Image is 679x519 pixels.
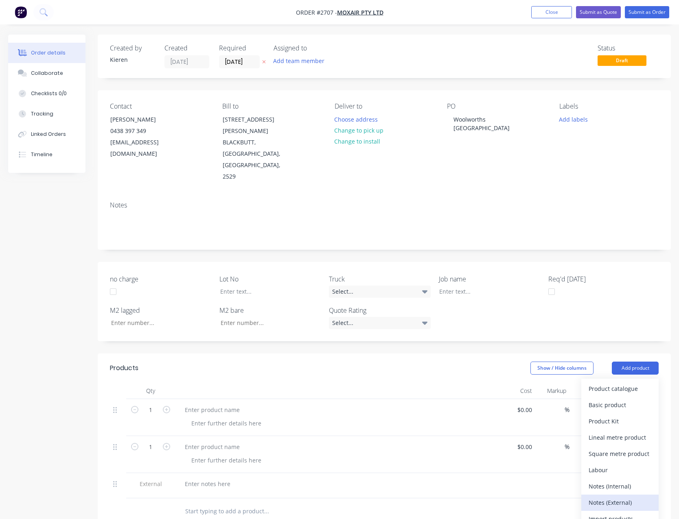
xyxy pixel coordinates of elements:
[110,363,138,373] div: Products
[296,9,337,16] span: Order #2707 -
[598,55,646,65] span: Draft
[31,131,66,138] div: Linked Orders
[31,49,66,57] div: Order details
[565,405,569,414] span: %
[219,44,264,52] div: Required
[337,9,383,16] a: Moxair Pty Ltd
[329,305,431,315] label: Quote Rating
[581,381,659,397] button: Product catalogue
[447,113,546,134] div: Woolworths [GEOGRAPHIC_DATA]
[565,442,569,451] span: %
[110,102,209,110] div: Contact
[31,151,53,158] div: Timeline
[31,110,53,118] div: Tracking
[589,383,651,395] div: Product catalogue
[581,430,659,446] button: Lineal metre product
[329,317,431,329] div: Select...
[164,44,209,52] div: Created
[530,362,594,375] button: Show / Hide columns
[581,446,659,462] button: Square metre product
[222,102,322,110] div: Bill to
[110,201,659,209] div: Notes
[330,136,385,147] button: Change to install
[439,274,541,284] label: Job name
[8,83,85,104] button: Checklists 0/0
[274,55,329,66] button: Add team member
[214,317,321,329] input: Enter number...
[589,415,651,427] div: Product Kit
[31,90,67,97] div: Checklists 0/0
[274,44,355,52] div: Assigned to
[269,55,329,66] button: Add team member
[581,495,659,511] button: Notes (External)
[110,137,178,159] div: [EMAIL_ADDRESS][DOMAIN_NAME]
[330,113,382,124] button: Choose address
[8,63,85,83] button: Collaborate
[501,383,535,399] div: Cost
[548,274,650,284] label: Req'd [DATE]
[329,286,431,298] div: Select...
[581,478,659,495] button: Notes (Internal)
[569,383,604,399] div: Price
[559,102,659,110] div: Labels
[330,125,388,136] button: Change to pick up
[612,362,659,375] button: Add product
[216,113,297,183] div: [STREET_ADDRESS][PERSON_NAME]BLACKBUTT, [GEOGRAPHIC_DATA], [GEOGRAPHIC_DATA], 2529
[223,137,290,182] div: BLACKBUTT, [GEOGRAPHIC_DATA], [GEOGRAPHIC_DATA], 2529
[335,102,434,110] div: Deliver to
[219,305,321,315] label: M2 bare
[555,113,592,124] button: Add labels
[15,6,27,18] img: Factory
[8,43,85,63] button: Order details
[589,480,651,492] div: Notes (Internal)
[329,274,431,284] label: Truck
[110,114,178,125] div: [PERSON_NAME]
[447,102,546,110] div: PO
[576,6,621,18] button: Submit as Quote
[581,397,659,413] button: Basic product
[8,124,85,144] button: Linked Orders
[589,497,651,508] div: Notes (External)
[129,480,172,488] span: External
[531,6,572,18] button: Close
[110,274,212,284] label: no charge
[219,274,321,284] label: Lot No
[110,125,178,137] div: 0438 397 349
[126,383,175,399] div: Qty
[589,432,651,443] div: Lineal metre product
[31,70,63,77] div: Collaborate
[625,6,669,18] button: Submit as Order
[103,113,185,160] div: [PERSON_NAME]0438 397 349[EMAIL_ADDRESS][DOMAIN_NAME]
[110,305,212,315] label: M2 lagged
[589,464,651,476] div: Labour
[581,413,659,430] button: Product Kit
[110,44,155,52] div: Created by
[589,448,651,460] div: Square metre product
[535,383,570,399] div: Markup
[581,462,659,478] button: Labour
[110,55,155,64] div: Kieren
[8,104,85,124] button: Tracking
[589,399,651,411] div: Basic product
[223,114,290,137] div: [STREET_ADDRESS][PERSON_NAME]
[8,144,85,165] button: Timeline
[598,44,659,52] div: Status
[104,317,212,329] input: Enter number...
